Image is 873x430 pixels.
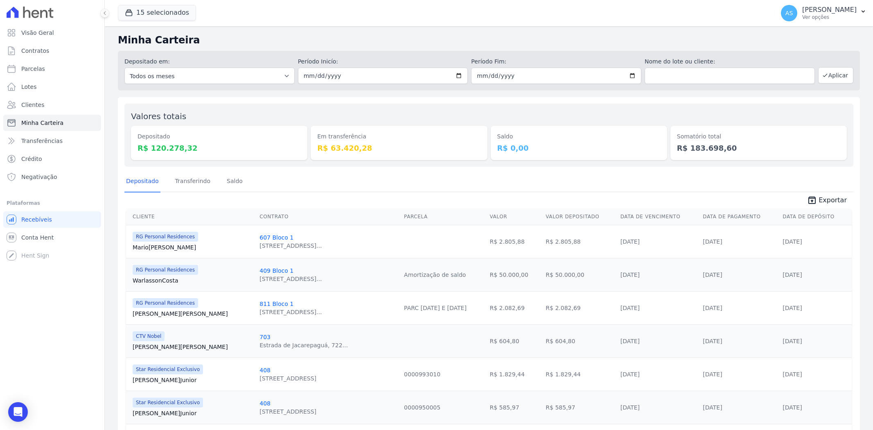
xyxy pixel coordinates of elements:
th: Data de Vencimento [617,208,700,225]
td: R$ 604,80 [486,324,542,358]
span: RG Personal Residences [133,265,198,275]
span: Exportar [819,195,847,205]
label: Depositado em: [124,58,170,65]
span: Negativação [21,173,57,181]
th: Valor Depositado [542,208,617,225]
a: Clientes [3,97,101,113]
a: 0000950005 [404,404,440,411]
div: [STREET_ADDRESS] [259,407,316,416]
a: [DATE] [620,371,640,378]
th: Cliente [126,208,256,225]
span: Contratos [21,47,49,55]
td: R$ 2.082,69 [486,291,542,324]
a: Lotes [3,79,101,95]
label: Valores totais [131,111,186,121]
a: [DATE] [703,338,722,344]
div: Open Intercom Messenger [8,402,28,422]
span: RG Personal Residences [133,232,198,242]
dt: Somatório total [677,132,840,141]
th: Data de Depósito [779,208,852,225]
span: Transferências [21,137,63,145]
a: 408 [259,400,271,407]
a: [DATE] [703,404,722,411]
p: Ver opções [802,14,857,20]
a: [DATE] [620,238,640,245]
span: Star Residencial Exclusivo [133,364,203,374]
a: [DATE] [783,371,802,378]
a: PARC [DATE] E [DATE] [404,305,467,311]
a: [DATE] [620,305,640,311]
td: R$ 604,80 [542,324,617,358]
a: [DATE] [703,238,722,245]
a: Contratos [3,43,101,59]
a: [DATE] [783,338,802,344]
a: [PERSON_NAME][PERSON_NAME] [133,343,253,351]
a: [DATE] [620,404,640,411]
a: WarlassonCosta [133,276,253,285]
dt: Em transferência [317,132,480,141]
span: Parcelas [21,65,45,73]
a: 0000993010 [404,371,440,378]
span: Crédito [21,155,42,163]
label: Período Inicío: [298,57,468,66]
button: AS [PERSON_NAME] Ver opções [774,2,873,25]
div: [STREET_ADDRESS] [259,374,316,382]
a: Negativação [3,169,101,185]
span: Visão Geral [21,29,54,37]
p: [PERSON_NAME] [802,6,857,14]
a: [DATE] [783,404,802,411]
td: R$ 1.829,44 [486,358,542,391]
button: 15 selecionados [118,5,196,20]
a: [PERSON_NAME]Junior [133,376,253,384]
a: Conta Hent [3,229,101,246]
a: [DATE] [620,338,640,344]
span: Recebíveis [21,215,52,224]
td: R$ 585,97 [542,391,617,424]
a: [DATE] [703,371,722,378]
span: Star Residencial Exclusivo [133,398,203,407]
a: [DATE] [783,272,802,278]
a: Saldo [225,171,244,192]
th: Valor [486,208,542,225]
a: Amortização de saldo [404,272,466,278]
a: Transferências [3,133,101,149]
span: Clientes [21,101,44,109]
label: Período Fim: [471,57,641,66]
a: Depositado [124,171,160,192]
td: R$ 2.082,69 [542,291,617,324]
dd: R$ 120.278,32 [138,143,301,154]
label: Nome do lote ou cliente: [645,57,815,66]
td: R$ 50.000,00 [542,258,617,291]
a: Transferindo [174,171,212,192]
a: 811 Bloco 1 [259,301,293,307]
a: [DATE] [703,272,722,278]
a: [DATE] [703,305,722,311]
div: [STREET_ADDRESS]... [259,275,322,283]
a: Parcelas [3,61,101,77]
dd: R$ 183.698,60 [677,143,840,154]
button: Aplicar [818,67,853,84]
span: Minha Carteira [21,119,63,127]
a: 703 [259,334,271,340]
h2: Minha Carteira [118,33,860,48]
a: 607 Bloco 1 [259,234,293,241]
dt: Depositado [138,132,301,141]
a: Recebíveis [3,211,101,228]
span: RG Personal Residences [133,298,198,308]
div: [STREET_ADDRESS]... [259,308,322,316]
i: unarchive [807,195,817,205]
a: unarchive Exportar [801,195,853,207]
div: [STREET_ADDRESS]... [259,242,322,250]
div: Plataformas [7,198,98,208]
span: AS [785,10,793,16]
a: [DATE] [620,272,640,278]
td: R$ 1.829,44 [542,358,617,391]
th: Parcela [401,208,486,225]
span: CTV Nobel [133,331,165,341]
a: Crédito [3,151,101,167]
a: [DATE] [783,305,802,311]
span: Conta Hent [21,233,54,242]
dd: R$ 0,00 [497,143,661,154]
a: [PERSON_NAME]Junior [133,409,253,417]
a: Minha Carteira [3,115,101,131]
